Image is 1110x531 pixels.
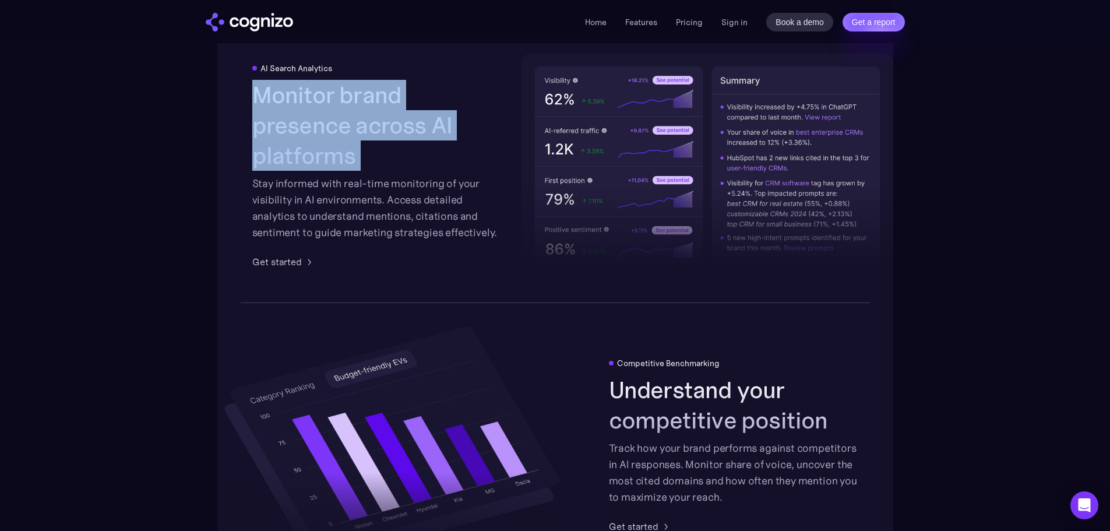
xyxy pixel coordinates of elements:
a: Pricing [676,17,703,27]
img: tab_keywords_by_traffic_grey.svg [122,69,132,78]
div: Get started [252,255,302,269]
div: ドメイン概要 [52,70,97,78]
a: Get a report [843,13,905,31]
a: Features [625,17,657,27]
img: tab_domain_overview_orange.svg [40,69,49,78]
a: Book a demo [766,13,833,31]
img: AI visibility metrics performance insights [521,54,893,279]
div: Open Intercom Messenger [1070,491,1098,519]
div: v 4.0.25 [33,19,57,28]
div: キーワード流入 [135,70,188,78]
div: Stay informed with real-time monitoring of your visibility in AI environments. Access detailed an... [252,175,502,241]
div: Competitive Benchmarking [617,358,720,368]
div: Track how your brand performs against competitors in AI responses. Monitor share of voice, uncove... [609,440,858,505]
h2: Monitor brand presence across AI platforms [252,80,502,171]
div: AI Search Analytics [260,64,332,73]
a: Home [585,17,607,27]
h2: Understand your competitive position [609,375,858,435]
img: cognizo logo [206,13,293,31]
div: ドメイン: [URL] [30,30,89,41]
img: logo_orange.svg [19,19,28,28]
a: Get started [252,255,316,269]
a: Sign in [721,15,748,29]
img: website_grey.svg [19,30,28,41]
a: home [206,13,293,31]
